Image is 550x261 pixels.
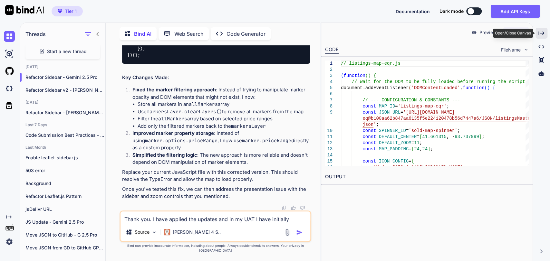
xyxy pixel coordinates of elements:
[395,104,398,109] span: =
[379,146,408,152] span: MAP_PADDING
[352,79,487,84] span: // Wait for the DOM to be fully loaded before runn
[122,74,310,81] h2: Key Changes Made:
[25,245,105,251] p: Move JSON from GD to GitHub GPT -4o
[492,85,495,90] span: {
[493,29,533,38] div: Open/Close Canvas
[132,130,214,136] strong: Improved marker property storage
[4,48,15,59] img: ai-studio
[471,30,477,35] img: preview
[122,169,310,183] p: Replace your current JavaScript file with this corrected version. This should resolve the TypeErr...
[457,128,460,133] span: ;
[400,110,403,115] span: =
[325,103,333,109] div: 8
[406,128,408,133] span: =
[498,116,536,121] span: istingsMaster.
[403,110,406,115] span: '
[291,205,296,210] img: like
[284,228,291,236] img: attachment
[138,123,310,130] li: Add only the filtered markers back to the
[325,128,333,134] div: 10
[325,97,333,103] div: 7
[376,122,379,127] span: ;
[282,205,287,210] img: copy
[325,46,339,54] div: CODE
[411,85,460,90] span: 'DOMContentLoaded'
[20,100,105,105] h2: [DATE]
[409,165,411,170] span: :
[362,98,460,103] span: // --- CONFIGURATION & CONSTANTS ---
[362,134,376,139] span: const
[134,30,151,38] p: Bind AI
[231,123,266,129] code: markersLayer
[446,104,449,109] span: ;
[379,110,400,115] span: JSON_URL
[373,122,376,127] span: '
[325,146,333,152] div: 13
[341,61,400,66] span: // listings-map-eqr.js
[422,134,447,139] span: 41.661315
[463,85,484,90] span: function
[428,146,430,152] span: ]
[362,140,376,145] span: const
[147,108,222,115] code: markersLayer.clearLayers()
[325,79,333,85] div: 4
[120,243,311,253] p: Bind can provide inaccurate information, including about people. Always double-check its answers....
[135,229,150,235] p: Source
[379,104,395,109] span: MAP_ID
[362,159,376,164] span: const
[455,134,479,139] span: 93.737999
[409,85,411,90] span: (
[379,134,417,139] span: DEFAULT_CENTER
[4,31,15,42] img: chat
[373,73,376,78] span: {
[132,130,310,152] p: : Instead of using , I now use directly as a custom property.
[25,206,105,212] p: jsDelivr URL
[484,85,487,90] span: (
[47,48,87,55] span: Start a new thread
[325,140,333,146] div: 12
[487,79,525,84] span: ing the script
[25,180,105,187] p: Background
[4,83,15,94] img: darkCloudIdeIcon
[406,110,454,115] span: [URL][DOMAIN_NAME]
[5,5,44,15] img: Bind AI
[25,109,105,116] p: Refactor Sidebar - [PERSON_NAME] 4
[4,236,15,247] img: settings
[368,73,371,78] span: )
[25,74,105,80] p: Refactor Sidebar - Gemini 2.5 Pro
[419,134,422,139] span: [
[479,29,497,36] p: Preview
[164,229,170,235] img: Claude 4 Sonnet
[491,5,540,18] button: Add API Keys
[396,8,430,15] button: Documentation
[439,8,464,14] span: Dark mode
[138,108,310,116] li: Use to remove all markers from the map
[132,86,310,101] p: : Instead of trying to manipulate marker opacity and DOM elements that might not exist, I now:
[132,152,310,166] p: : The new approach is more reliable and doesn't depend on DOM manipulation of marker elements.
[419,146,422,152] span: ,
[362,110,376,115] span: const
[227,30,265,38] p: Code Generator
[422,146,428,152] span: 24
[362,122,373,127] span: json
[300,205,305,210] img: dislike
[325,134,333,140] div: 11
[325,109,333,116] div: 9
[52,6,83,16] button: premiumTier 1
[189,101,218,107] code: allMarkers
[479,134,481,139] span: ]
[362,116,498,121] span: eq@b100aa62b847aa6135f5e224120478b56d7447a6/JSON/l
[409,128,457,133] span: 'sold-map-spinner'
[411,140,414,145] span: =
[20,122,105,127] h2: Last 7 Days
[20,145,105,150] h2: Last Month
[411,165,414,170] span: '
[341,85,409,90] span: document.addEventListener
[430,146,433,152] span: ;
[414,140,420,145] span: 11
[325,61,333,67] div: 1
[365,73,368,78] span: (
[523,47,529,52] img: chevron down
[325,73,333,79] div: 3
[158,116,187,122] code: allMarkers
